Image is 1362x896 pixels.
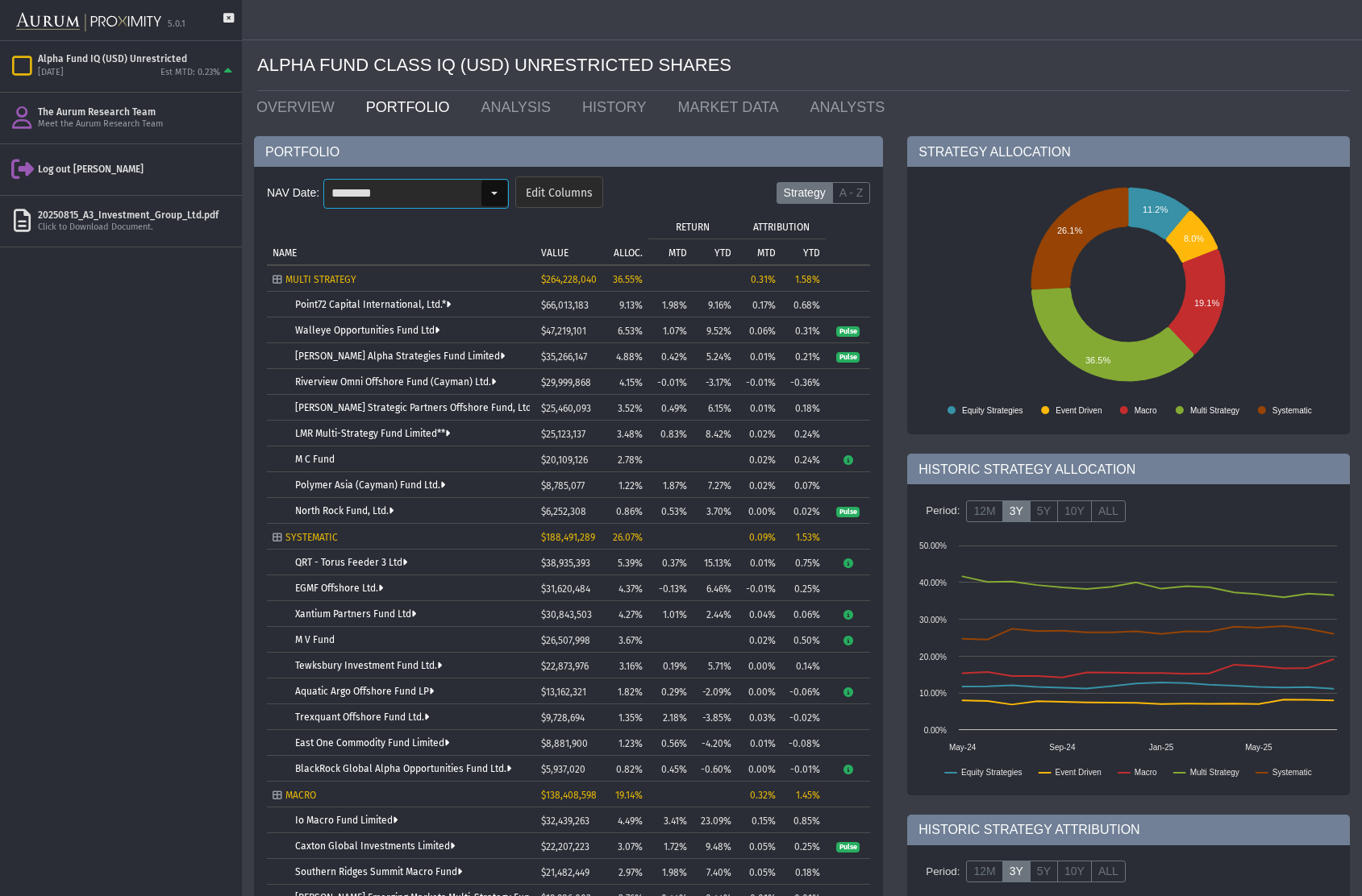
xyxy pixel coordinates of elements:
td: 0.53% [648,498,693,524]
td: 1.98% [648,292,693,317]
td: 3.70% [693,498,737,524]
a: East One Commodity Fund Limited [295,737,449,749]
td: 0.01% [737,550,781,575]
span: $20,109,126 [541,454,588,466]
td: -0.01% [737,369,781,395]
text: Macro [1135,768,1157,777]
a: Io Macro Fund Limited [295,815,398,826]
span: 6.53% [618,326,643,337]
div: Period: [919,497,966,525]
td: 0.19% [648,653,693,678]
td: 0.50% [781,627,826,653]
text: 11.2% [1143,205,1168,214]
div: 20250815_A3_Investment_Group_Ltd.pdf [38,209,235,222]
a: ANALYSTS [798,91,904,123]
label: 5Y [1030,861,1058,883]
a: M V Fund [295,634,335,645]
label: ALL [1091,500,1126,523]
td: 0.56% [648,730,693,756]
span: 3.52% [618,403,643,414]
text: 0.00% [924,726,947,735]
td: Column ALLOC. [596,213,648,264]
p: NAME [273,247,297,259]
td: 0.05% [737,859,781,885]
text: Multi Strategy [1190,768,1239,777]
span: $138,408,598 [541,790,597,801]
a: OVERVIEW [244,91,354,123]
td: Column VALUE [535,213,596,264]
a: [PERSON_NAME] Strategic Partners Offshore Fund, Ltd. [295,402,539,413]
div: [DATE] [38,67,64,79]
text: Event Driven [1056,768,1102,777]
span: MULTI STRATEGY [285,274,356,285]
div: Select [481,180,508,207]
span: $25,123,137 [541,429,585,440]
span: $29,999,868 [541,377,591,388]
div: 1.45% [787,790,820,801]
td: 6.46% [693,575,737,601]
td: 0.18% [781,395,826,421]
label: 10Y [1057,861,1092,883]
span: 0.82% [616,764,643,775]
td: Column YTD [693,239,737,264]
a: Walleye Opportunities Fund Ltd [295,325,439,336]
td: 0.29% [648,678,693,704]
span: $66,013,183 [541,300,589,311]
td: -0.02% [781,704,826,730]
td: 2.44% [693,601,737,627]
span: $5,937,020 [541,764,585,775]
td: 3.41% [648,807,693,833]
td: -3.85% [693,704,737,730]
div: Alpha Fund IQ (USD) Unrestricted [38,52,235,65]
span: Pulse [836,352,860,363]
td: 0.06% [781,601,826,627]
text: 36.5% [1085,355,1110,365]
td: -0.36% [781,369,826,395]
td: 8.42% [693,421,737,446]
p: MTD [757,247,776,259]
label: 5Y [1030,500,1058,523]
a: Southern Ridges Summit Macro Fund [295,866,462,877]
td: Column MTD [737,239,781,264]
p: ALLOC. [614,247,643,259]
span: 1.22% [619,480,643,492]
a: Riverview Omni Offshore Fund (Cayman) Ltd. [295,376,496,388]
td: 0.21% [781,343,826,369]
span: 4.15% [619,377,643,388]
span: $35,266,147 [541,351,587,363]
div: PORTFOLIO [254,136,883,167]
div: HISTORIC STRATEGY ATTRIBUTION [907,815,1350,845]
a: HISTORY [570,91,665,123]
td: -2.09% [693,678,737,704]
div: 5.0.1 [168,19,185,31]
td: 0.37% [648,550,693,575]
a: PORTFOLIO [354,91,469,123]
td: 0.42% [648,343,693,369]
td: 0.01% [737,730,781,756]
div: 0.32% [743,790,776,801]
td: 7.40% [693,859,737,885]
span: $6,252,308 [541,506,586,517]
td: 0.25% [781,575,826,601]
div: 0.09% [743,532,776,543]
img: Aurum-Proximity%20white.svg [16,4,161,40]
span: Pulse [836,326,860,338]
label: 3Y [1002,861,1031,883]
td: 0.00% [737,653,781,678]
td: 0.14% [781,653,826,678]
div: NAV Date: [267,179,323,207]
label: 3Y [1002,500,1031,523]
p: YTD [714,247,731,259]
span: 2.78% [618,454,643,466]
span: $264,228,040 [541,274,597,285]
label: 12M [966,861,1002,883]
td: 0.03% [737,704,781,730]
td: 9.16% [693,292,737,317]
span: 3.16% [619,661,643,672]
text: Macro [1135,406,1157,415]
a: EGMF Offshore Ltd. [295,583,383,594]
td: Column YTD [781,239,826,264]
td: 0.00% [737,756,781,782]
text: Sep-24 [1049,743,1076,752]
td: 0.05% [737,833,781,859]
